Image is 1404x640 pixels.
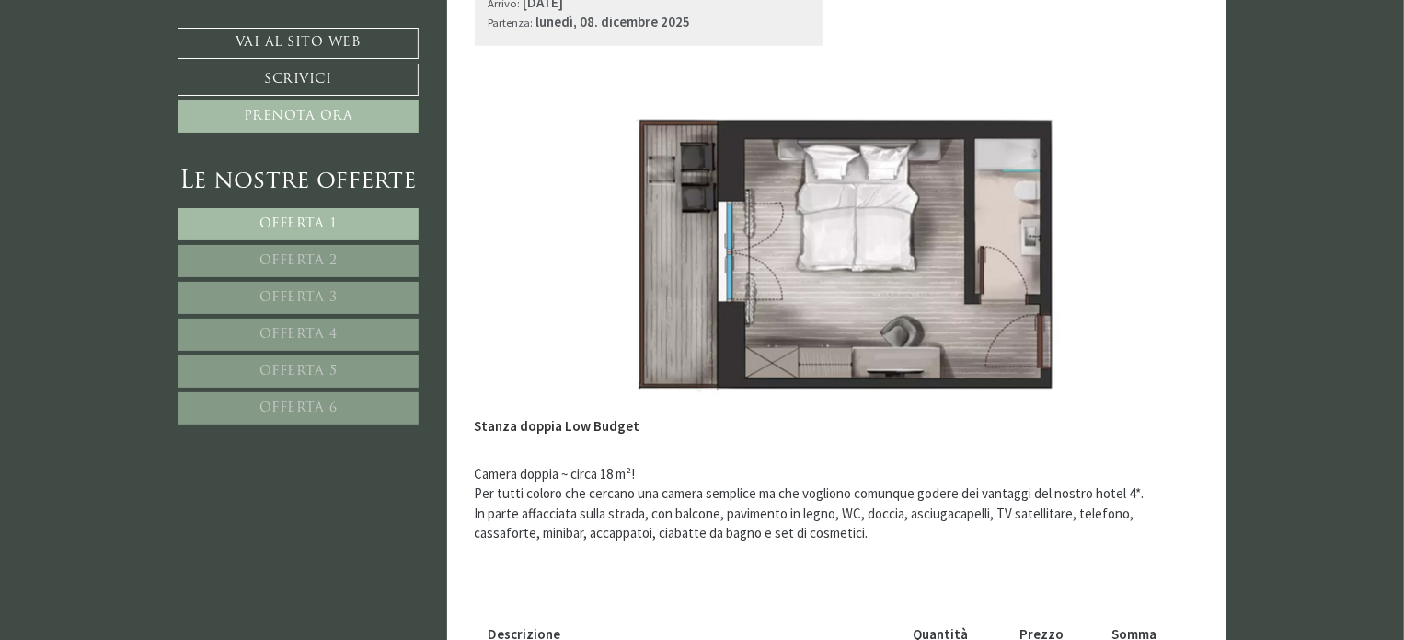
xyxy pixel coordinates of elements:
small: 22:12 [28,86,244,98]
span: Offerta 4 [259,328,338,342]
a: Vai al sito web [178,28,419,59]
button: Previous [507,232,526,278]
a: Prenota ora [178,100,419,133]
span: Offerta 5 [259,365,338,378]
small: Partenza: [489,15,534,29]
div: Buon giorno, come possiamo aiutarla? [14,49,253,101]
button: Next [1147,232,1167,278]
div: lunedì [328,14,397,43]
span: Offerta 2 [259,254,338,268]
p: Camera doppia ~ circa 18 m²! Per tutti coloro che cercano una camera semplice ma che vogliono com... [475,464,1200,543]
button: Invia [625,485,726,518]
a: Scrivici [178,64,419,96]
div: Montis – Active Nature Spa [28,52,244,66]
span: Offerta 6 [259,401,338,415]
span: Offerta 3 [259,291,338,305]
div: Le nostre offerte [178,165,419,199]
img: image [475,74,1200,436]
div: Stanza doppia Low Budget [475,402,668,436]
b: lunedì, 08. dicembre 2025 [536,13,691,30]
span: Offerta 1 [259,217,338,231]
